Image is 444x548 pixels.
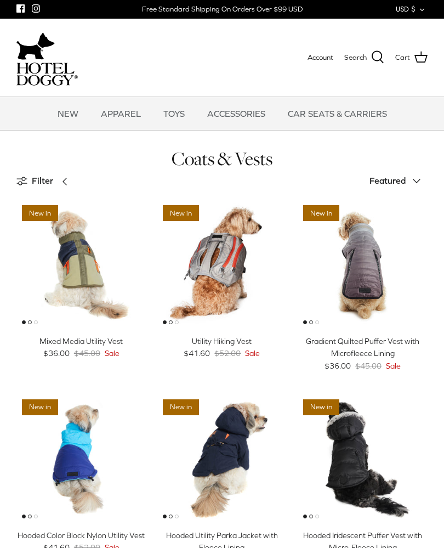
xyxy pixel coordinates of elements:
[325,360,351,372] span: $36.00
[245,347,260,359] span: Sale
[32,174,53,188] span: Filter
[32,4,40,13] a: Instagram
[48,97,88,130] a: NEW
[105,347,119,359] span: Sale
[16,529,146,541] div: Hooded Color Block Nylon Utility Vest
[163,205,199,221] span: New in
[43,347,70,359] span: $36.00
[369,169,428,193] button: Featured
[355,360,382,372] span: $45.00
[22,399,58,415] span: New in
[184,347,210,359] span: $41.60
[142,1,303,18] a: Free Standard Shipping On Orders Over $99 USD
[369,176,406,185] span: Featured
[16,30,78,86] a: hoteldoggycom
[395,50,428,65] a: Cart
[16,394,146,524] a: Hooded Color Block Nylon Utility Vest
[303,205,339,221] span: New in
[386,360,401,372] span: Sale
[308,52,333,64] a: Account
[157,335,287,360] a: Utility Hiking Vest $41.60 $52.00 Sale
[16,4,25,13] a: Facebook
[298,394,428,524] a: Hooded Iridescent Puffer Vest with Micro-Fleece Lining
[74,347,100,359] span: $45.00
[157,200,287,330] a: Utility Hiking Vest
[16,147,428,171] h1: Coats & Vests
[395,52,410,64] span: Cart
[157,394,287,524] a: Hooded Utility Parka Jacket with Fleece Lining
[91,97,151,130] a: APPAREL
[197,97,275,130] a: ACCESSORIES
[16,30,55,63] img: dog-icon.svg
[22,205,58,221] span: New in
[344,50,384,65] a: Search
[303,399,339,415] span: New in
[16,200,146,330] a: Mixed Media Utility Vest
[344,52,367,64] span: Search
[16,63,78,86] img: hoteldoggycom
[157,335,287,347] div: Utility Hiking Vest
[308,53,333,61] span: Account
[142,4,303,14] div: Free Standard Shipping On Orders Over $99 USD
[16,168,75,194] a: Filter
[16,335,146,360] a: Mixed Media Utility Vest $36.00 $45.00 Sale
[298,335,428,372] a: Gradient Quilted Puffer Vest with Microfleece Lining $36.00 $45.00 Sale
[298,335,428,360] div: Gradient Quilted Puffer Vest with Microfleece Lining
[278,97,397,130] a: CAR SEATS & CARRIERS
[214,347,241,359] span: $52.00
[16,335,146,347] div: Mixed Media Utility Vest
[298,200,428,330] a: Gradient Quilted Puffer Vest with Microfleece Lining
[163,399,199,415] span: New in
[153,97,195,130] a: TOYS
